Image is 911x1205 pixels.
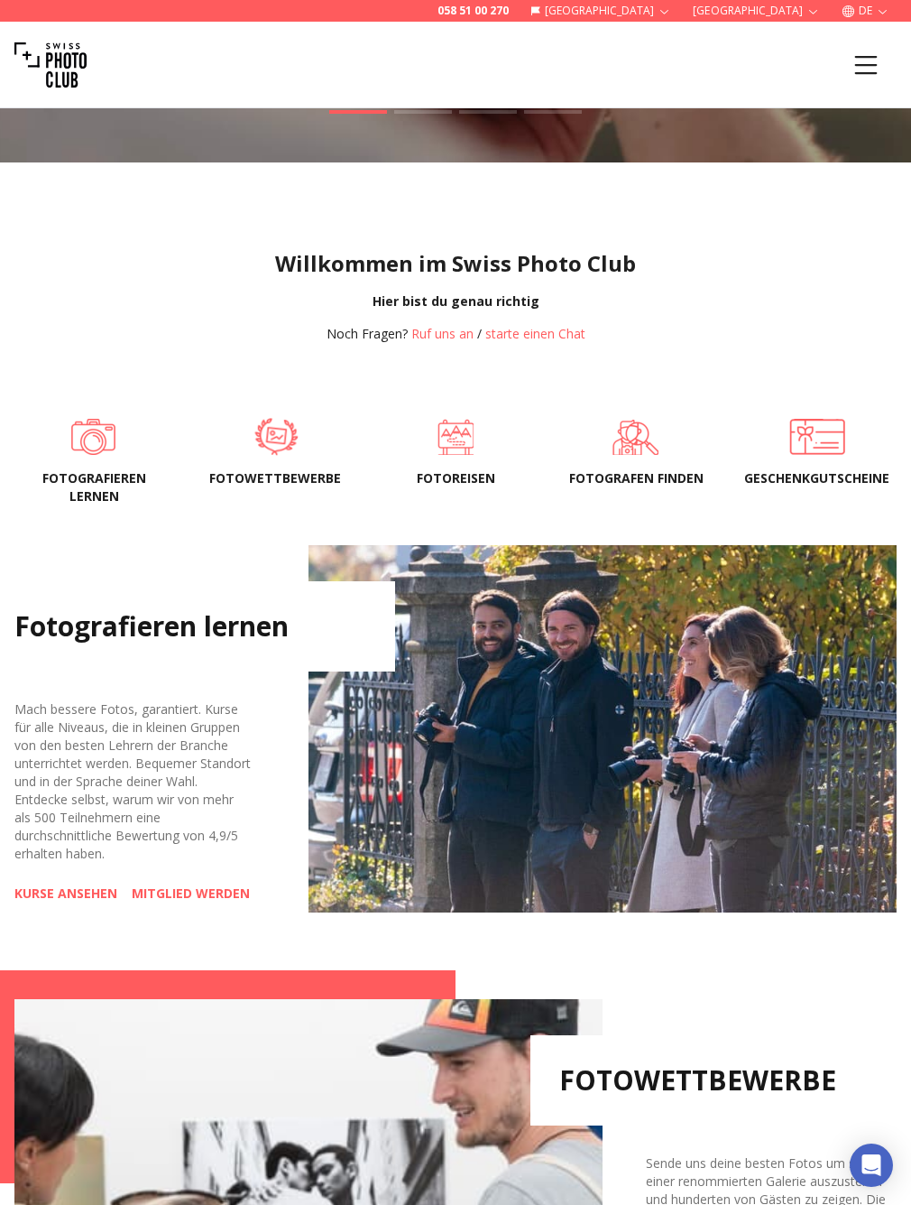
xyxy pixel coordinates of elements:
[327,325,585,343] div: /
[198,469,350,487] span: Fotowettbewerbe
[14,581,395,672] h2: Fotografieren lernen
[198,419,350,455] a: Fotowettbewerbe
[411,325,474,342] a: Ruf uns an
[835,34,897,96] button: Menu
[485,325,585,343] button: starte einen Chat
[741,469,893,487] span: Geschenkgutscheine
[18,469,170,505] span: Fotografieren lernen
[741,419,893,455] a: Geschenkgutscheine
[560,419,712,455] a: Fotografen finden
[530,1035,897,1126] h2: FOTOWETTBEWERBE
[437,4,509,18] a: 058 51 00 270
[14,29,87,101] img: Swiss photo club
[14,292,897,311] div: Hier bist du genau richtig
[560,469,712,487] span: Fotografen finden
[380,419,531,455] a: Fotoreisen
[14,249,897,278] h1: Willkommen im Swiss Photo Club
[850,1144,893,1187] div: Open Intercom Messenger
[18,419,170,455] a: Fotografieren lernen
[132,885,250,903] a: MITGLIED WERDEN
[380,469,531,487] span: Fotoreisen
[327,325,408,342] span: Noch Fragen?
[14,700,251,863] div: Mach bessere Fotos, garantiert. Kurse für alle Niveaus, die in kleinen Gruppen von den besten Leh...
[14,885,117,903] a: KURSE ANSEHEN
[308,545,897,913] img: Learn Photography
